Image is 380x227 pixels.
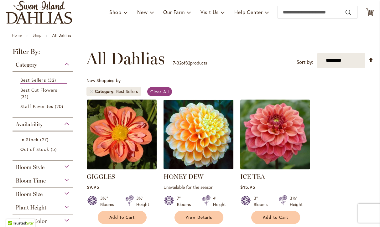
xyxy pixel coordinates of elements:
[136,195,149,208] div: 3½' Height
[20,87,57,93] span: Best Cut Flowers
[251,211,300,224] button: Add to Cart
[98,211,147,224] button: Add to Cart
[177,195,195,208] div: 7" Blooms
[20,93,30,100] span: 31
[55,103,65,110] span: 20
[6,48,79,58] strong: Filter By:
[16,61,37,68] span: Category
[200,9,219,15] span: Visit Us
[20,87,67,100] a: Best Cut Flowers
[150,89,169,95] span: Clear All
[164,100,233,169] img: Honey Dew
[51,146,58,152] span: 5
[185,215,212,220] span: View Details
[171,58,207,68] p: - of products
[20,103,67,110] a: Staff Favorites
[16,191,43,198] span: Bloom Size
[40,136,50,143] span: 27
[48,77,58,83] span: 32
[20,103,53,109] span: Staff Favorites
[177,60,181,66] span: 32
[20,146,67,152] a: Out of Stock 5
[16,218,47,224] span: Flower Color
[86,49,165,68] span: All Dahlias
[109,9,122,15] span: Shop
[87,100,157,169] img: GIGGLES
[240,100,310,169] img: ICE TEA
[137,9,148,15] span: New
[86,77,121,83] span: Now Shopping by
[16,177,46,184] span: Bloom Time
[254,195,271,208] div: 3" Blooms
[174,211,223,224] a: View Details
[90,90,93,93] a: Remove Category Best Sellers
[87,165,157,171] a: GIGGLES
[87,184,99,190] span: $9.95
[5,205,22,222] iframe: Launch Accessibility Center
[234,9,263,15] span: Help Center
[20,136,67,143] a: In Stock 27
[87,173,115,180] a: GIGGLES
[20,77,46,83] span: Best Sellers
[147,87,172,96] a: Clear All
[171,60,175,66] span: 17
[263,215,289,220] span: Add to Cart
[109,215,135,220] span: Add to Cart
[240,184,255,190] span: $15.95
[20,77,67,84] a: Best Sellers
[116,88,138,95] div: Best Sellers
[296,56,313,68] label: Sort by:
[16,204,46,211] span: Plant Height
[52,33,71,38] strong: All Dahlias
[290,195,303,208] div: 3½' Height
[185,60,190,66] span: 32
[12,33,22,38] a: Home
[95,88,116,95] span: Category
[100,195,118,208] div: 3½" Blooms
[16,164,44,171] span: Bloom Style
[164,173,203,180] a: HONEY DEW
[33,33,41,38] a: Shop
[164,184,233,190] p: Unavailable for the season
[6,1,72,24] a: store logo
[163,9,185,15] span: Our Farm
[240,165,310,171] a: ICE TEA
[164,165,233,171] a: Honey Dew
[20,146,49,152] span: Out of Stock
[20,137,39,142] span: In Stock
[240,173,265,180] a: ICE TEA
[16,121,43,128] span: Availability
[213,195,226,208] div: 4' Height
